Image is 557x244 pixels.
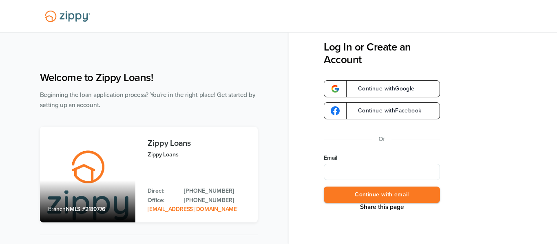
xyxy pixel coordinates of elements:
[324,41,440,66] h3: Log In or Create an Account
[350,108,421,114] span: Continue with Facebook
[184,187,249,196] a: Direct Phone: 512-975-2947
[148,187,176,196] p: Direct:
[40,7,95,26] img: Lender Logo
[48,206,66,213] span: Branch
[324,164,440,180] input: Email Address
[40,91,256,109] span: Beginning the loan application process? You're in the right place! Get started by setting up an a...
[379,134,385,144] p: Or
[350,86,415,92] span: Continue with Google
[40,71,258,84] h1: Welcome to Zippy Loans!
[358,203,407,211] button: Share This Page
[148,150,249,159] p: Zippy Loans
[148,196,176,205] p: Office:
[324,154,440,162] label: Email
[184,196,249,205] a: Office Phone: 512-975-2947
[331,84,340,93] img: google-logo
[324,102,440,119] a: google-logoContinue withFacebook
[324,187,440,203] button: Continue with email
[324,80,440,97] a: google-logoContinue withGoogle
[148,139,249,148] h3: Zippy Loans
[66,206,105,213] span: NMLS #2189776
[148,206,238,213] a: Email Address: zippyguide@zippymh.com
[331,106,340,115] img: google-logo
